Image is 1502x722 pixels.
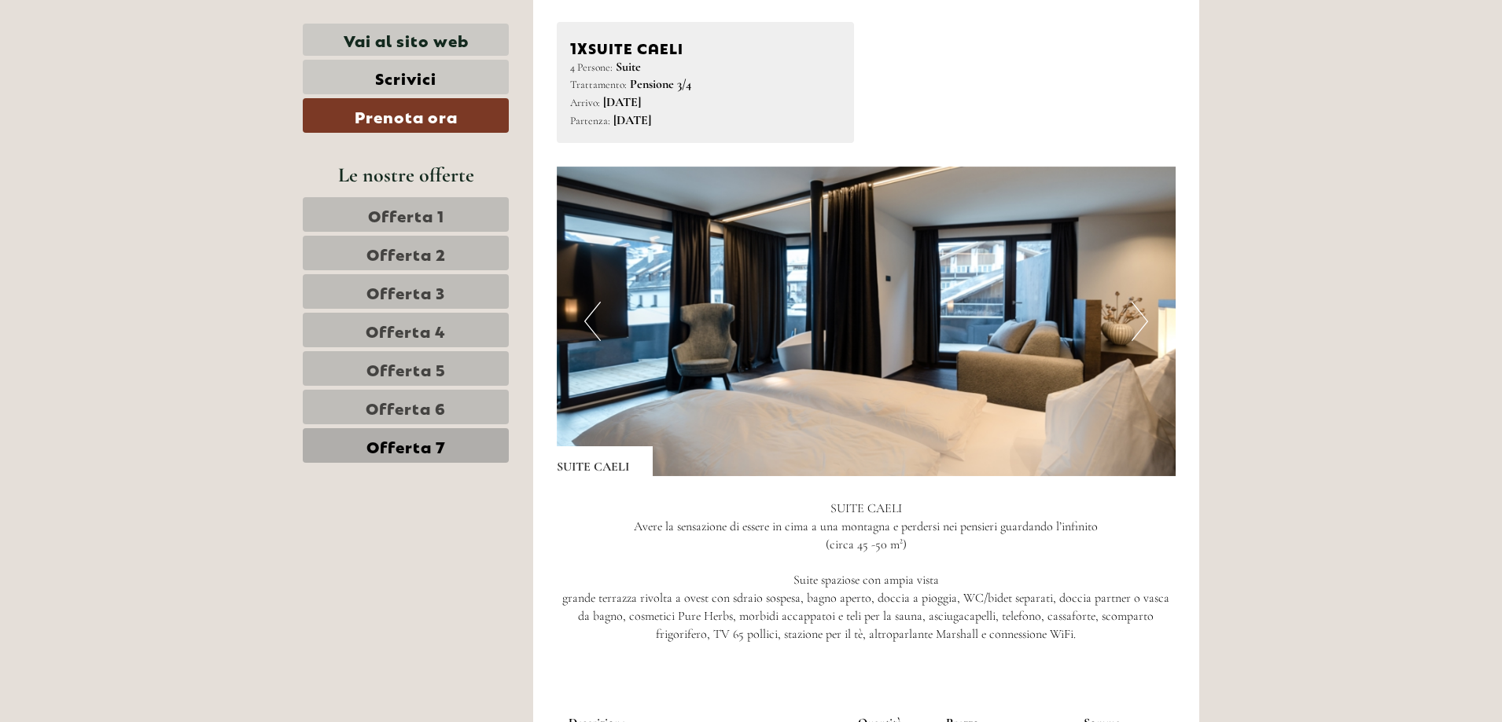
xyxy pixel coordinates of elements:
small: 4 Persone: [570,60,613,74]
a: Scrivici [303,60,509,94]
small: Partenza: [570,114,610,127]
div: [GEOGRAPHIC_DATA] [24,46,210,58]
div: SUITE CAELI [570,35,841,58]
span: Offerta 3 [366,280,445,302]
span: Offerta 4 [366,319,446,341]
img: image [557,167,1176,476]
div: Buon giorno, come possiamo aiutarla? [12,42,218,90]
b: [DATE] [603,94,641,110]
span: Offerta 7 [366,434,446,456]
span: Offerta 2 [366,242,446,264]
span: Offerta 1 [368,203,444,225]
b: Suite [616,59,641,75]
p: SUITE CAELI Avere la sensazione di essere in cima a una montagna e perdersi nei pensieri guardand... [557,500,1176,643]
span: Offerta 6 [366,396,446,418]
b: [DATE] [613,112,651,128]
b: Pensione 3/4 [630,76,691,92]
small: 10:14 [24,76,210,87]
small: Trattamento: [570,78,627,91]
button: Next [1132,302,1148,341]
b: 1x [570,35,588,57]
a: Prenota ora [303,98,509,133]
div: SUITE CAELI [557,446,653,476]
div: giovedì [275,12,344,38]
button: Invia [527,407,620,442]
button: Previous [584,302,601,341]
a: Vai al sito web [303,24,509,56]
span: Offerta 5 [366,357,446,379]
div: Le nostre offerte [303,160,509,189]
small: Arrivo: [570,96,600,109]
